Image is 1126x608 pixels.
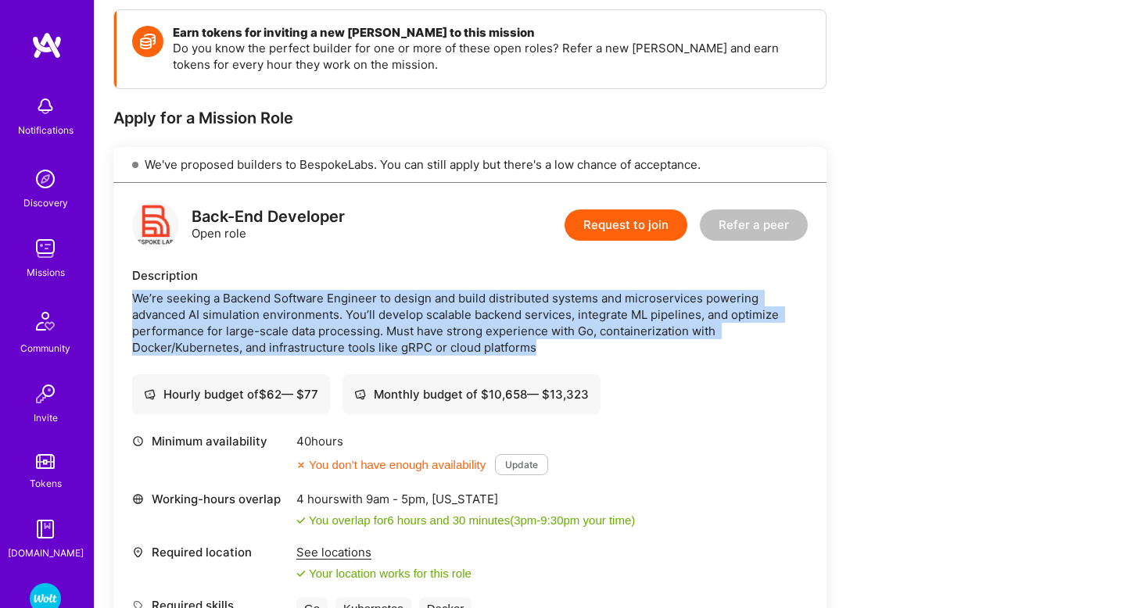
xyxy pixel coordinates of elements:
[113,147,827,183] div: We've proposed builders to BespokeLabs. You can still apply but there's a low chance of acceptance.
[18,122,74,138] div: Notifications
[296,569,306,578] i: icon Check
[27,302,64,340] img: Community
[30,513,61,545] img: guide book
[132,202,179,249] img: logo
[565,209,687,241] button: Request to join
[132,26,163,57] img: Token icon
[192,209,345,225] div: Back-End Developer
[132,544,289,560] div: Required location
[296,460,306,470] i: icon CloseOrange
[113,108,827,128] div: Apply for a Mission Role
[144,388,156,400] i: icon Cash
[173,26,810,40] h4: Earn tokens for inviting a new [PERSON_NAME] to this mission
[309,512,635,528] div: You overlap for 6 hours and 30 minutes ( your time)
[132,267,808,284] div: Description
[8,545,84,561] div: [DOMAIN_NAME]
[173,40,810,73] p: Do you know the perfect builder for one or more of these open roles? Refer a new [PERSON_NAME] an...
[495,454,548,475] button: Update
[192,209,345,241] div: Open role
[354,386,589,402] div: Monthly budget of $ 10,658 — $ 13,323
[30,233,61,264] img: teamwork
[354,388,366,400] i: icon Cash
[132,491,289,507] div: Working-hours overlap
[363,492,432,506] span: 9am - 5pm ,
[514,513,579,527] span: 3pm - 9:30pm
[30,475,62,492] div: Tokens
[296,565,472,581] div: Your location works for this role
[132,433,289,449] div: Minimum availability
[30,91,61,122] img: bell
[34,410,58,426] div: Invite
[30,378,61,410] img: Invite
[30,163,61,195] img: discovery
[700,209,808,241] button: Refer a peer
[296,456,486,473] div: You don’t have enough availability
[36,454,55,469] img: tokens
[132,546,144,558] i: icon Location
[296,491,635,507] div: 4 hours with [US_STATE]
[144,386,318,402] div: Hourly budget of $ 62 — $ 77
[132,493,144,505] i: icon World
[296,433,548,449] div: 40 hours
[31,31,63,59] img: logo
[23,195,68,211] div: Discovery
[296,516,306,525] i: icon Check
[20,340,70,356] div: Community
[132,290,808,356] div: We’re seeking a Backend Software Engineer to design and build distributed systems and microservic...
[296,544,472,560] div: See locations
[27,264,65,281] div: Missions
[132,435,144,447] i: icon Clock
